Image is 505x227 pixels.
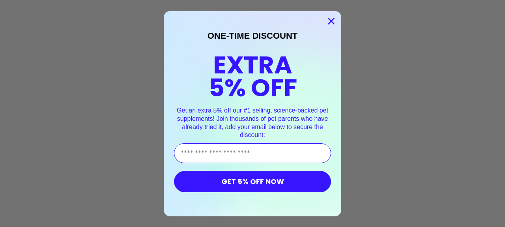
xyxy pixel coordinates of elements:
[208,71,297,105] span: 5% OFF
[177,107,328,138] span: Get an extra 5% off our #1 selling, science-backed pet supplements! Join thousands of pet parents...
[324,14,338,28] button: Close dialog
[208,31,298,41] span: ONE-TIME DISCOUNT
[213,48,292,82] span: EXTRA
[174,171,331,192] button: GET 5% OFF NOW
